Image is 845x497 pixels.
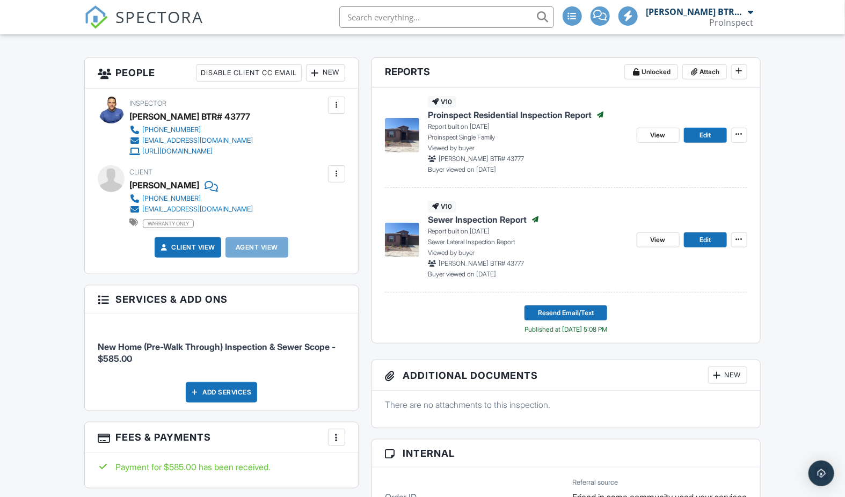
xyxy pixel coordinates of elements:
[84,14,203,37] a: SPECTORA
[129,168,152,176] span: Client
[142,205,253,214] div: [EMAIL_ADDRESS][DOMAIN_NAME]
[129,146,253,157] a: [URL][DOMAIN_NAME]
[129,135,253,146] a: [EMAIL_ADDRESS][DOMAIN_NAME]
[385,399,747,411] p: There are no attachments to this inspection.
[84,5,108,29] img: The Best Home Inspection Software - Spectora
[142,126,201,134] div: [PHONE_NUMBER]
[372,440,760,467] h3: Internal
[98,321,345,374] li: Service: New Home (Pre-Walk Through) Inspection & Sewer Scope
[808,461,834,486] div: Open Intercom Messenger
[646,6,746,17] div: [PERSON_NAME] BTR# 43777
[372,360,760,391] h3: Additional Documents
[143,220,194,228] span: warranty only
[186,382,257,403] div: Add Services
[129,193,253,204] a: [PHONE_NUMBER]
[129,204,253,215] a: [EMAIL_ADDRESS][DOMAIN_NAME]
[142,194,201,203] div: [PHONE_NUMBER]
[158,242,215,253] a: Client View
[129,177,199,193] div: [PERSON_NAME]
[129,125,253,135] a: [PHONE_NUMBER]
[572,478,618,487] label: Referral source
[306,64,345,82] div: New
[98,461,345,473] div: Payment for $585.00 has been received.
[98,341,336,364] span: New Home (Pre-Walk Through) Inspection & Sewer Scope - $585.00
[196,64,302,82] div: Disable Client CC Email
[710,17,754,28] div: ProInspect
[339,6,554,28] input: Search everything...
[85,58,358,89] h3: People
[142,147,213,156] div: [URL][DOMAIN_NAME]
[129,108,250,125] div: [PERSON_NAME] BTR# 43777
[708,367,747,384] div: New
[85,286,358,313] h3: Services & Add ons
[142,136,253,145] div: [EMAIL_ADDRESS][DOMAIN_NAME]
[115,5,203,28] span: SPECTORA
[85,422,358,453] h3: Fees & Payments
[129,99,166,107] span: Inspector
